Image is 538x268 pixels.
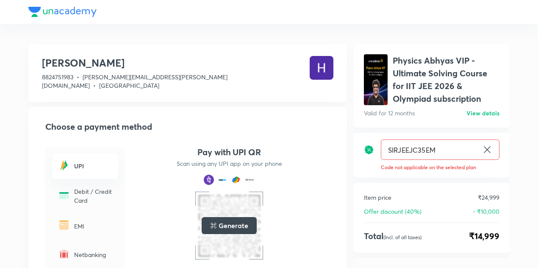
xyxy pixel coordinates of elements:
p: Item price [364,193,391,202]
p: Netbanking [74,250,113,259]
p: EMI [74,222,113,231]
p: - ₹10,000 [473,207,499,216]
h2: Choose a payment method [45,120,333,133]
img: discount [364,145,374,155]
input: Have a referral code? [381,140,479,160]
p: Code not applicable on the selected plan [381,163,499,171]
h3: [PERSON_NAME] [42,56,310,70]
img: payment method [217,175,227,185]
h6: View detais [466,109,499,117]
p: ₹24,999 [478,193,499,202]
p: Offer discount (40%) [364,207,422,216]
img: loading.. [210,222,217,229]
span: [GEOGRAPHIC_DATA] [99,81,159,89]
img: avatar [364,54,388,105]
h5: Generate [219,221,248,231]
img: - [57,247,71,261]
h4: Pay with UPI QR [197,147,261,158]
h4: Total [364,230,422,243]
span: • [77,73,79,81]
img: - [57,189,71,202]
span: ₹14,999 [469,230,499,243]
img: - [57,159,71,172]
p: (Incl. of all taxes) [383,234,422,240]
img: Avatar [310,56,333,80]
span: • [93,81,96,89]
p: Debit / Credit Card [74,187,113,205]
img: - [57,218,71,232]
span: [PERSON_NAME][EMAIL_ADDRESS][PERSON_NAME][DOMAIN_NAME] [42,73,227,89]
span: 8824751983 [42,73,73,81]
img: payment method [204,175,214,185]
h6: UPI [74,162,113,170]
img: payment method [231,175,241,185]
h1: Physics Abhyas VIP - Ultimate Solving Course for IIT JEE 2026 & Olympiad subscription [393,54,499,105]
p: Valid for 12 months [364,109,415,117]
img: payment method [244,175,255,185]
p: Scan using any UPI app on your phone [177,159,282,168]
